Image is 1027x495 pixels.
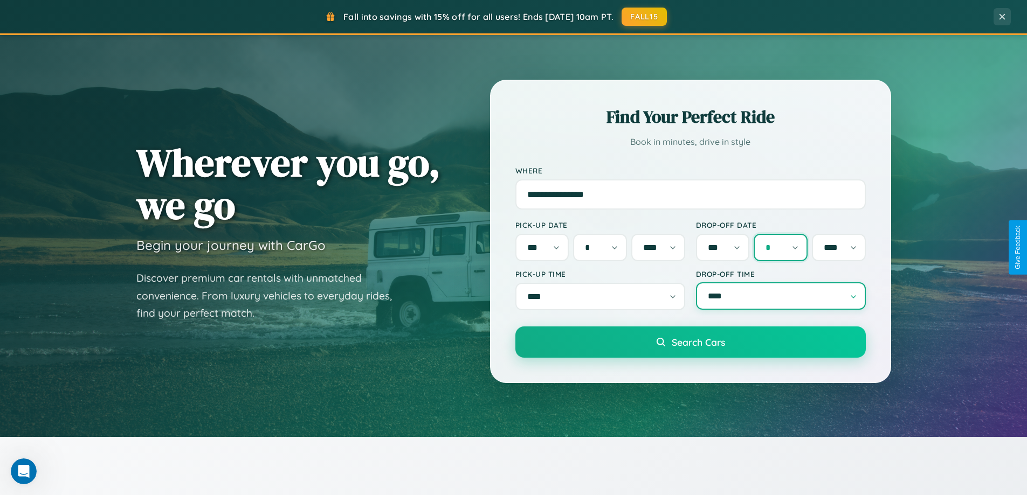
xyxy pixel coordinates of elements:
[515,220,685,229] label: Pick-up Date
[1014,226,1022,269] div: Give Feedback
[696,269,866,278] label: Drop-off Time
[515,105,866,129] h2: Find Your Perfect Ride
[515,269,685,278] label: Pick-up Time
[672,336,725,348] span: Search Cars
[136,269,406,322] p: Discover premium car rentals with unmatched convenience. From luxury vehicles to everyday rides, ...
[515,326,866,358] button: Search Cars
[696,220,866,229] label: Drop-off Date
[11,458,37,484] iframe: Intercom live chat
[622,8,667,26] button: FALL15
[515,166,866,175] label: Where
[136,141,440,226] h1: Wherever you go, we go
[136,237,326,253] h3: Begin your journey with CarGo
[515,134,866,150] p: Book in minutes, drive in style
[343,11,614,22] span: Fall into savings with 15% off for all users! Ends [DATE] 10am PT.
